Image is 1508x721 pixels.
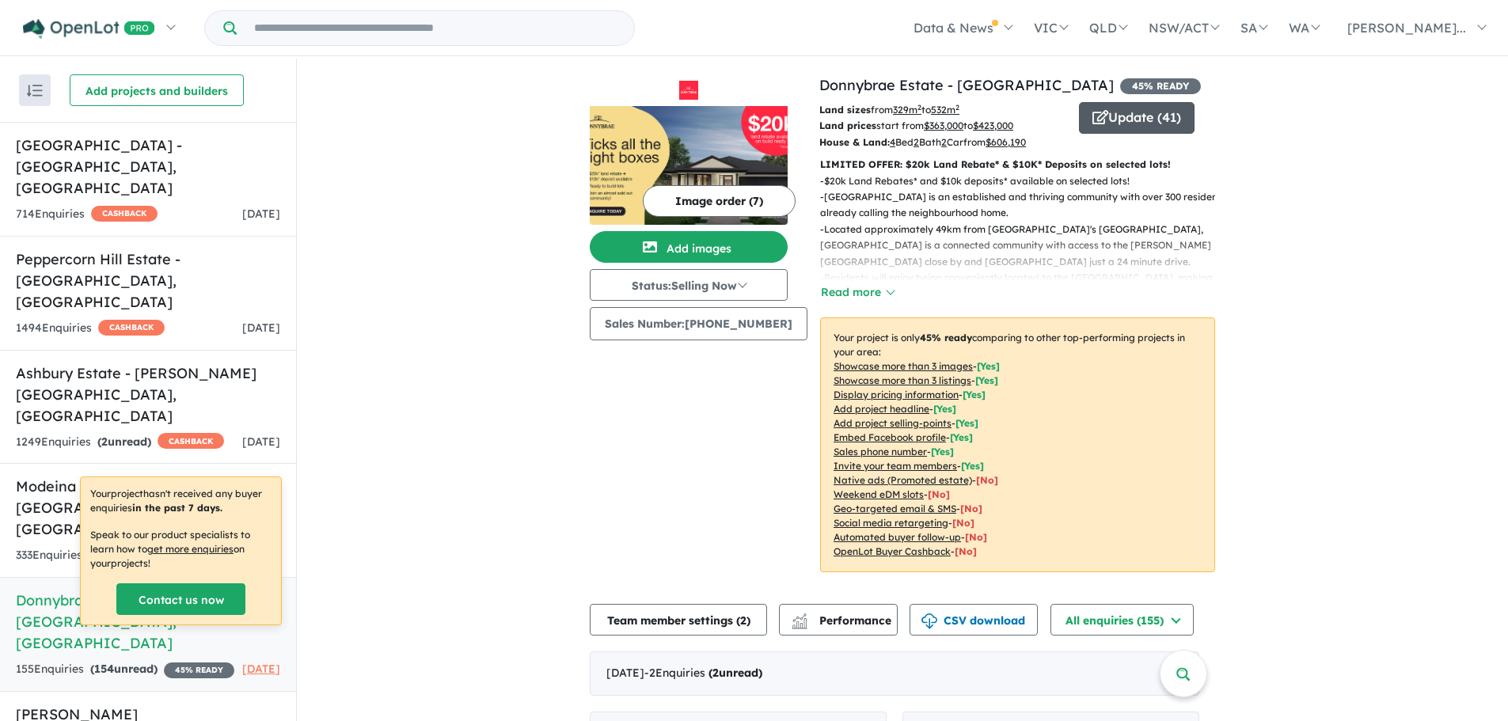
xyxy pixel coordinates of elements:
[975,374,998,386] span: [ Yes ]
[950,431,973,443] span: [ Yes ]
[819,104,871,116] b: Land sizes
[933,403,956,415] span: [ Yes ]
[94,662,114,676] span: 154
[973,120,1013,131] u: $ 423,000
[590,74,788,225] a: Donnybrae Estate - Donnybrook LogoDonnybrae Estate - Donnybrook
[16,362,280,427] h5: Ashbury Estate - [PERSON_NAME][GEOGRAPHIC_DATA] , [GEOGRAPHIC_DATA]
[101,434,108,449] span: 2
[16,135,280,199] h5: [GEOGRAPHIC_DATA] - [GEOGRAPHIC_DATA] , [GEOGRAPHIC_DATA]
[740,613,746,628] span: 2
[792,613,807,622] img: line-chart.svg
[16,319,165,338] div: 1494 Enquir ies
[961,460,984,472] span: [ Yes ]
[834,474,972,486] u: Native ads (Promoted estate)
[834,374,971,386] u: Showcase more than 3 listings
[952,517,974,529] span: [No]
[116,583,245,615] a: Contact us now
[955,103,959,112] sup: 2
[820,283,895,302] button: Read more
[16,205,158,224] div: 714 Enquir ies
[779,604,898,636] button: Performance
[834,517,948,529] u: Social media retargeting
[834,503,956,514] u: Geo-targeted email & SMS
[834,460,957,472] u: Invite your team members
[820,189,1228,222] p: - [GEOGRAPHIC_DATA] is an established and thriving community with over 300 residents already call...
[27,85,43,97] img: sort.svg
[834,488,924,500] u: Weekend eDM slots
[590,106,788,225] img: Donnybrae Estate - Donnybrook
[960,503,982,514] span: [No]
[834,431,946,443] u: Embed Facebook profile
[23,19,155,39] img: Openlot PRO Logo White
[834,531,961,543] u: Automated buyer follow-up
[242,662,280,676] span: [DATE]
[965,531,987,543] span: [No]
[242,321,280,335] span: [DATE]
[16,590,280,654] h5: Donnybrae Estate - [GEOGRAPHIC_DATA] , [GEOGRAPHIC_DATA]
[928,488,950,500] span: [No]
[70,74,244,106] button: Add projects and builders
[1079,102,1195,134] button: Update (41)
[834,446,927,457] u: Sales phone number
[16,249,280,313] h5: Peppercorn Hill Estate - [GEOGRAPHIC_DATA] , [GEOGRAPHIC_DATA]
[712,666,719,680] span: 2
[16,476,280,540] h5: Modeina Estate - [GEOGRAPHIC_DATA] , [GEOGRAPHIC_DATA]
[792,618,807,628] img: bar-chart.svg
[819,76,1114,94] a: Donnybrae Estate - [GEOGRAPHIC_DATA]
[834,360,973,372] u: Showcase more than 3 images
[890,136,895,148] u: 4
[590,231,788,263] button: Add images
[910,604,1038,636] button: CSV download
[643,185,796,217] button: Image order (7)
[986,136,1026,148] u: $ 606,190
[834,545,951,557] u: OpenLot Buyer Cashback
[240,11,631,45] input: Try estate name, suburb, builder or developer
[920,332,972,343] b: 45 % ready
[931,446,954,457] span: [ Yes ]
[977,360,1000,372] span: [ Yes ]
[794,613,891,628] span: Performance
[820,317,1215,572] p: Your project is only comparing to other top-performing projects in your area: - - - - - - - - - -...
[158,433,224,449] span: CASHBACK
[819,136,890,148] b: House & Land:
[596,81,781,100] img: Donnybrae Estate - Donnybrook Logo
[820,222,1228,270] p: - Located approximately 49km from [GEOGRAPHIC_DATA]'s [GEOGRAPHIC_DATA], [GEOGRAPHIC_DATA] is a c...
[820,173,1228,189] p: - $20k Land Rebates* and $10k deposits* available on selected lots!
[914,136,919,148] u: 2
[97,434,151,449] strong: ( unread)
[917,103,921,112] sup: 2
[834,417,952,429] u: Add project selling-points
[820,270,1228,318] p: - Residents will enjoy being conveniently located to the [GEOGRAPHIC_DATA], making the commute in...
[16,433,224,452] div: 1249 Enquir ies
[955,545,977,557] span: [No]
[590,269,788,301] button: Status:Selling Now
[819,118,1067,134] p: start from
[819,120,876,131] b: Land prices
[931,104,959,116] u: 532 m
[820,157,1215,173] p: LIMITED OFFER: $20k Land Rebate* & $10K* Deposits on selected lots!
[242,434,280,449] span: [DATE]
[976,474,998,486] span: [No]
[90,528,272,571] p: Speak to our product specialists to learn how to on your projects !
[16,660,234,679] div: 155 Enquir ies
[91,206,158,222] span: CASHBACK
[590,307,807,340] button: Sales Number:[PHONE_NUMBER]
[924,120,963,131] u: $ 363,000
[90,487,272,515] p: Your project hasn't received any buyer enquiries
[590,651,1199,696] div: [DATE]
[708,666,762,680] strong: ( unread)
[1347,20,1466,36] span: [PERSON_NAME]...
[819,102,1067,118] p: from
[963,389,986,400] span: [ Yes ]
[921,613,937,629] img: download icon
[834,389,959,400] u: Display pricing information
[963,120,1013,131] span: to
[955,417,978,429] span: [ Yes ]
[147,543,234,555] u: get more enquiries
[893,104,921,116] u: 329 m
[164,662,234,678] span: 45 % READY
[242,207,280,221] span: [DATE]
[819,135,1067,150] p: Bed Bath Car from
[921,104,959,116] span: to
[644,666,762,680] span: - 2 Enquir ies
